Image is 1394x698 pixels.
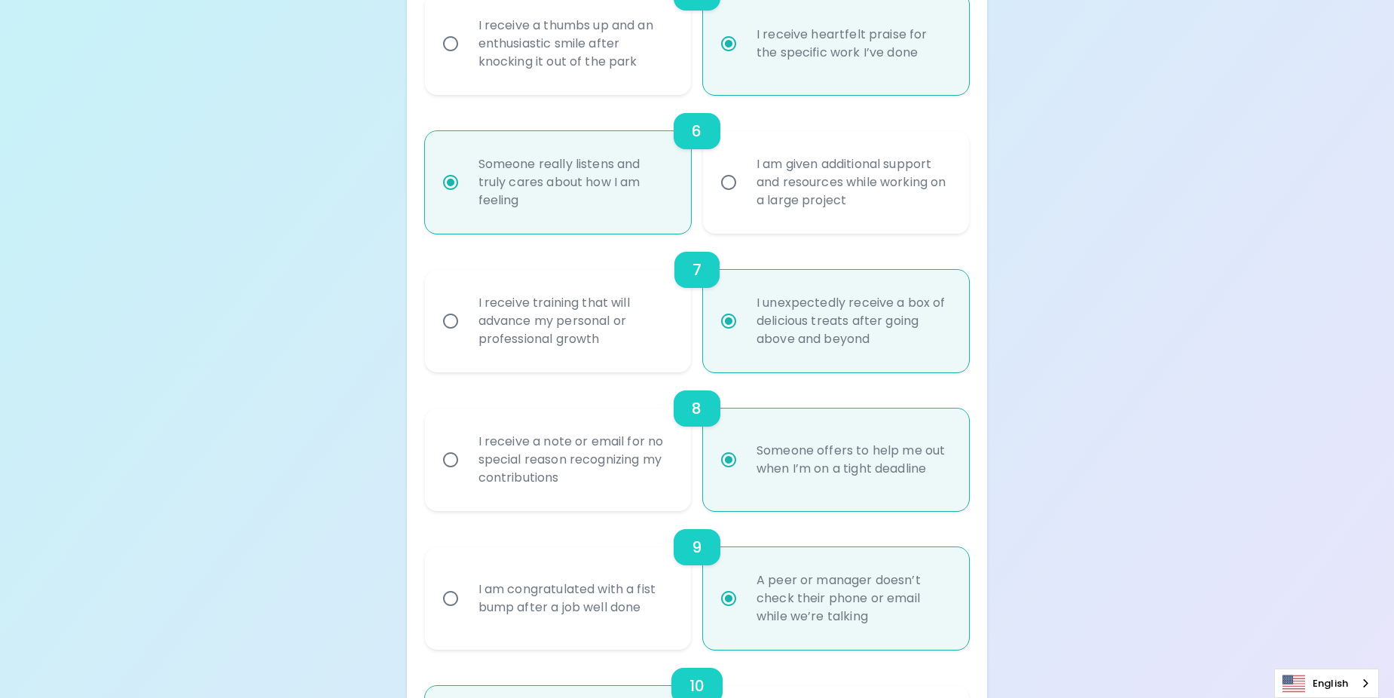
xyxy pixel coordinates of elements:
div: I receive a note or email for no special reason recognizing my contributions [466,415,683,505]
div: I unexpectedly receive a box of delicious treats after going above and beyond [744,276,961,366]
div: choice-group-check [425,234,970,372]
div: I receive training that will advance my personal or professional growth [466,276,683,366]
div: I am congratulated with a fist bump after a job well done [466,562,683,635]
h6: 8 [692,396,702,421]
div: I am given additional support and resources while working on a large project [744,137,961,228]
a: English [1275,669,1378,697]
h6: 10 [689,674,705,698]
div: choice-group-check [425,511,970,650]
div: A peer or manager doesn’t check their phone or email while we’re talking [744,553,961,644]
div: Someone offers to help me out when I’m on a tight deadline [744,424,961,496]
h6: 6 [692,119,702,143]
h6: 7 [692,258,702,282]
aside: Language selected: English [1274,669,1379,698]
div: Language [1274,669,1379,698]
div: choice-group-check [425,372,970,511]
div: choice-group-check [425,95,970,234]
h6: 9 [692,535,702,559]
div: I receive heartfelt praise for the specific work I’ve done [744,8,961,80]
div: Someone really listens and truly cares about how I am feeling [466,137,683,228]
